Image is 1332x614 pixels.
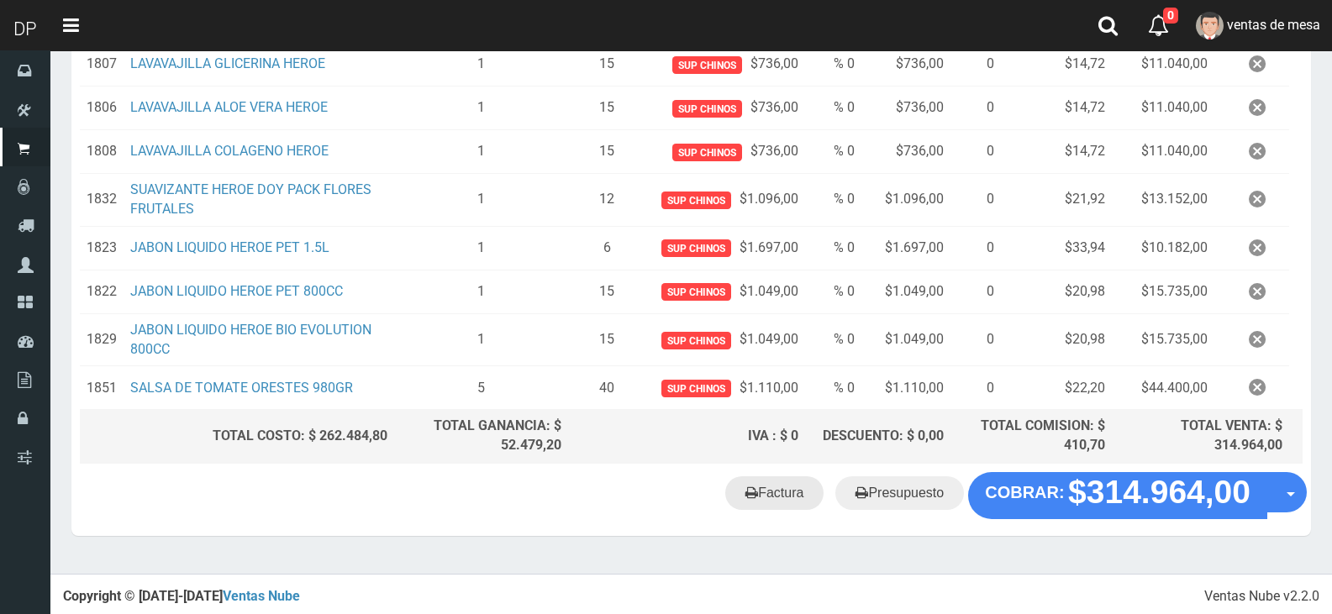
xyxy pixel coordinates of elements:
td: 40 [568,366,646,410]
span: Sup chinos [661,239,731,257]
a: LAVAVAJILLA COLAGENO HEROE [130,143,329,159]
td: $14,72 [1001,87,1112,130]
td: $33,94 [1001,226,1112,270]
td: $1.096,00 [646,174,805,227]
td: % 0 [805,174,861,227]
div: TOTAL COSTO: $ 262.484,80 [87,427,387,446]
td: $15.735,00 [1112,270,1214,313]
td: % 0 [805,130,861,174]
a: LAVAVAJILLA ALOE VERA HEROE [130,99,328,115]
strong: COBRAR: [985,483,1064,501]
td: 1 [394,130,567,174]
td: 1806 [80,87,124,130]
td: $14,72 [1001,130,1112,174]
td: $1.049,00 [646,313,805,366]
td: 1851 [80,366,124,410]
td: 1829 [80,313,124,366]
strong: Copyright © [DATE]-[DATE] [63,588,300,604]
td: $1.049,00 [861,313,950,366]
td: $22,20 [1001,366,1112,410]
td: $10.182,00 [1112,226,1214,270]
td: 0 [950,130,1001,174]
div: TOTAL GANANCIA: $ 52.479,20 [401,417,561,455]
button: COBRAR: $314.964,00 [968,472,1267,519]
td: % 0 [805,313,861,366]
td: % 0 [805,366,861,410]
td: 0 [950,366,1001,410]
td: $1.096,00 [861,174,950,227]
td: $736,00 [861,130,950,174]
td: 0 [950,87,1001,130]
span: ventas de mesa [1227,17,1320,33]
span: 0 [1163,8,1178,24]
td: 0 [950,174,1001,227]
td: 1823 [80,226,124,270]
td: $20,98 [1001,313,1112,366]
td: % 0 [805,87,861,130]
td: $11.040,00 [1112,87,1214,130]
a: Ventas Nube [223,588,300,604]
td: 15 [568,313,646,366]
div: Ventas Nube v2.2.0 [1204,587,1319,606]
a: SALSA DE TOMATE ORESTES 980GR [130,380,353,396]
td: 1 [394,313,567,366]
td: 1 [394,226,567,270]
td: $20,98 [1001,270,1112,313]
td: 1 [394,270,567,313]
a: JABON LIQUIDO HEROE BIO EVOLUTION 800CC [130,322,371,357]
span: Sup chinos [661,192,731,209]
td: 5 [394,366,567,410]
td: % 0 [805,43,861,87]
td: 12 [568,174,646,227]
img: User Image [1196,12,1224,39]
td: $736,00 [646,87,805,130]
td: $1.697,00 [861,226,950,270]
td: 0 [950,43,1001,87]
td: 15 [568,130,646,174]
td: 15 [568,270,646,313]
td: 15 [568,87,646,130]
a: JABON LIQUIDO HEROE PET 800CC [130,283,343,299]
td: $11.040,00 [1112,130,1214,174]
td: $1.697,00 [646,226,805,270]
td: 0 [950,226,1001,270]
td: $736,00 [646,130,805,174]
span: Sup chinos [661,283,731,301]
td: % 0 [805,270,861,313]
td: 1 [394,43,567,87]
a: SUAVIZANTE HEROE DOY PACK FLORES FRUTALES [130,181,371,217]
td: $1.110,00 [646,366,805,410]
a: JABON LIQUIDO HEROE PET 1.5L [130,239,329,255]
td: $14,72 [1001,43,1112,87]
a: Presupuesto [835,476,964,510]
div: DESCUENTO: $ 0,00 [812,427,944,446]
td: $1.049,00 [861,270,950,313]
strong: $314.964,00 [1068,474,1250,510]
div: TOTAL VENTA: $ 314.964,00 [1119,417,1282,455]
td: $44.400,00 [1112,366,1214,410]
td: 6 [568,226,646,270]
td: 1822 [80,270,124,313]
td: $736,00 [646,43,805,87]
a: LAVAVAJILLA GLICERINA HEROE [130,55,325,71]
td: % 0 [805,226,861,270]
td: $736,00 [861,43,950,87]
span: Sup chinos [672,100,742,118]
span: Sup chinos [661,380,731,397]
span: Sup chinos [661,332,731,349]
td: $21,92 [1001,174,1112,227]
td: 1 [394,174,567,227]
td: $11.040,00 [1112,43,1214,87]
td: $13.152,00 [1112,174,1214,227]
div: IVA : $ 0 [575,427,798,446]
td: 15 [568,43,646,87]
span: Sup chinos [672,144,742,161]
td: $1.049,00 [646,270,805,313]
td: $15.735,00 [1112,313,1214,366]
td: 1808 [80,130,124,174]
span: Sup chinos [672,56,742,74]
td: 0 [950,313,1001,366]
td: $736,00 [861,87,950,130]
a: Factura [725,476,824,510]
td: $1.110,00 [861,366,950,410]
